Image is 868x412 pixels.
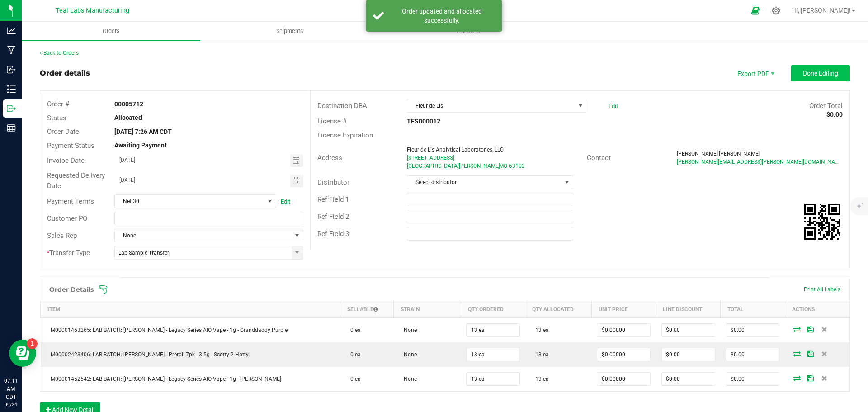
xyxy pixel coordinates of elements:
span: Transfer Type [47,249,90,257]
span: Requested Delivery Date [47,171,105,190]
span: Delete Order Detail [817,327,831,332]
span: Delete Order Detail [817,351,831,356]
qrcode: 00005712 [804,204,840,240]
strong: 00005712 [114,100,143,108]
span: None [399,376,417,382]
span: Open Ecommerce Menu [745,2,766,19]
span: Orders [90,27,132,35]
a: Back to Orders [40,50,79,56]
div: Manage settings [770,6,782,15]
strong: $0.00 [826,111,843,118]
p: 07:11 AM CDT [4,377,18,401]
span: M00001452542: LAB BATCH: [PERSON_NAME] - Legacy Series AIO Vape - 1g - [PERSON_NAME] [46,376,281,382]
span: Done Editing [803,70,838,77]
button: Done Editing [791,65,850,81]
span: Payment Terms [47,197,94,205]
span: [GEOGRAPHIC_DATA][PERSON_NAME] [407,163,500,169]
span: Ref Field 1 [317,195,349,204]
strong: Allocated [114,114,142,121]
strong: Awaiting Payment [114,142,167,149]
span: Shipments [264,27,316,35]
span: Hi, [PERSON_NAME]! [792,7,851,14]
span: MO [499,163,507,169]
span: Sales Rep [47,232,77,240]
span: M00001463265: LAB BATCH: [PERSON_NAME] - Legacy Series AIO Vape - 1g - Granddaddy Purple [46,327,288,333]
span: M00002423406: LAB BATCH: [PERSON_NAME] - Preroll 7pk - 3.5g - Scotty 2 Hotty [46,351,249,358]
input: 0 [597,373,650,385]
th: Sellable [340,301,394,318]
span: Payment Status [47,142,94,150]
span: Toggle calendar [290,154,303,167]
span: Save Order Detail [804,351,817,356]
input: 0 [662,373,715,385]
span: None [399,351,417,358]
a: Edit [281,198,290,205]
inline-svg: Outbound [7,104,16,113]
inline-svg: Reports [7,123,16,133]
th: Qty Ordered [461,301,525,318]
span: Invoice Date [47,156,85,165]
img: Scan me! [804,204,840,240]
span: 63102 [509,163,525,169]
span: Address [317,154,342,162]
span: 0 ea [346,351,361,358]
input: 0 [726,324,779,336]
span: [PERSON_NAME] [719,151,760,157]
span: 0 ea [346,327,361,333]
strong: [DATE] 7:26 AM CDT [114,128,172,135]
span: License Expiration [317,131,373,139]
span: , [498,163,499,169]
span: Ref Field 2 [317,213,349,221]
span: 0 ea [346,376,361,382]
span: [STREET_ADDRESS] [407,155,454,161]
th: Line Discount [656,301,721,318]
span: [PERSON_NAME][EMAIL_ADDRESS][PERSON_NAME][DOMAIN_NAME] [677,159,844,165]
th: Item [41,301,340,318]
span: Save Order Detail [804,375,817,381]
span: Select distributor [407,176,561,189]
span: Order # [47,100,69,108]
span: Distributor [317,178,349,186]
div: Order updated and allocated successfully. [389,7,495,25]
a: Edit [609,103,618,109]
span: Delete Order Detail [817,375,831,381]
span: Fleur de Lis [407,99,575,112]
span: License # [317,117,347,125]
th: Unit Price [591,301,656,318]
span: Ref Field 3 [317,230,349,238]
h1: Order Details [49,286,94,293]
input: 0 [467,373,519,385]
span: Net 30 [115,195,264,208]
span: Contact [587,154,611,162]
th: Total [721,301,785,318]
span: Order Total [809,102,843,110]
span: [PERSON_NAME] [677,151,718,157]
li: Export PDF [728,65,782,81]
input: 0 [726,348,779,361]
span: 13 ea [531,327,549,333]
span: Toggle calendar [290,175,303,187]
inline-svg: Manufacturing [7,46,16,55]
input: 0 [662,348,715,361]
span: Order Date [47,128,79,136]
th: Actions [785,301,849,318]
div: Order details [40,68,90,79]
th: Strain [394,301,461,318]
a: Orders [22,22,200,41]
input: 0 [467,324,519,336]
input: 0 [662,324,715,336]
input: 0 [467,348,519,361]
inline-svg: Analytics [7,26,16,35]
inline-svg: Inventory [7,85,16,94]
input: 0 [597,348,650,361]
iframe: Resource center [9,340,36,367]
span: Teal Labs Manufacturing [56,7,129,14]
span: None [399,327,417,333]
th: Qty Allocated [525,301,591,318]
input: 0 [726,373,779,385]
span: 13 ea [531,351,549,358]
strong: TES000012 [407,118,440,125]
input: 0 [597,324,650,336]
